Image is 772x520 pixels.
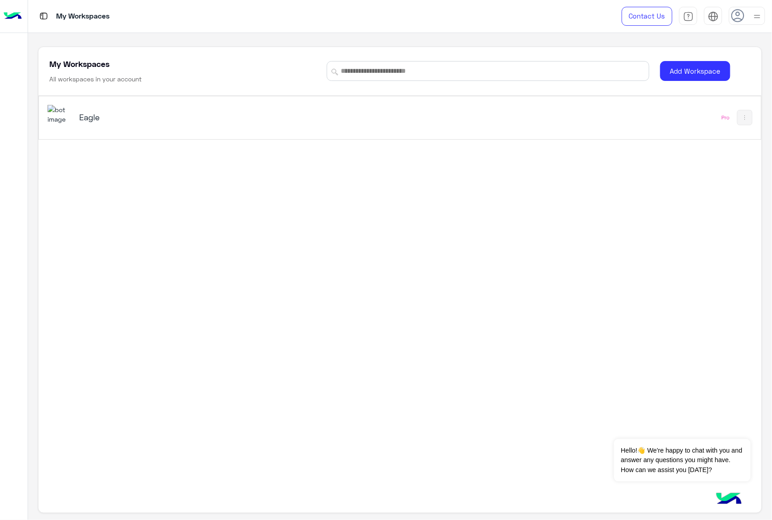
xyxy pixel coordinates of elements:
h5: My Workspaces [49,58,110,69]
h6: All workspaces in your account [49,75,142,84]
img: 713415422032625 [48,105,72,124]
button: Add Workspace [660,61,730,81]
img: tab [38,10,49,22]
img: hulul-logo.png [713,484,745,515]
span: Hello!👋 We're happy to chat with you and answer any questions you might have. How can we assist y... [614,439,750,482]
a: tab [679,7,697,26]
p: My Workspaces [56,10,110,23]
div: Pro [722,114,730,121]
img: profile [752,11,763,22]
a: Contact Us [622,7,672,26]
h5: Eagle [79,112,333,123]
img: tab [683,11,694,22]
img: tab [708,11,719,22]
img: Logo [4,7,22,26]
